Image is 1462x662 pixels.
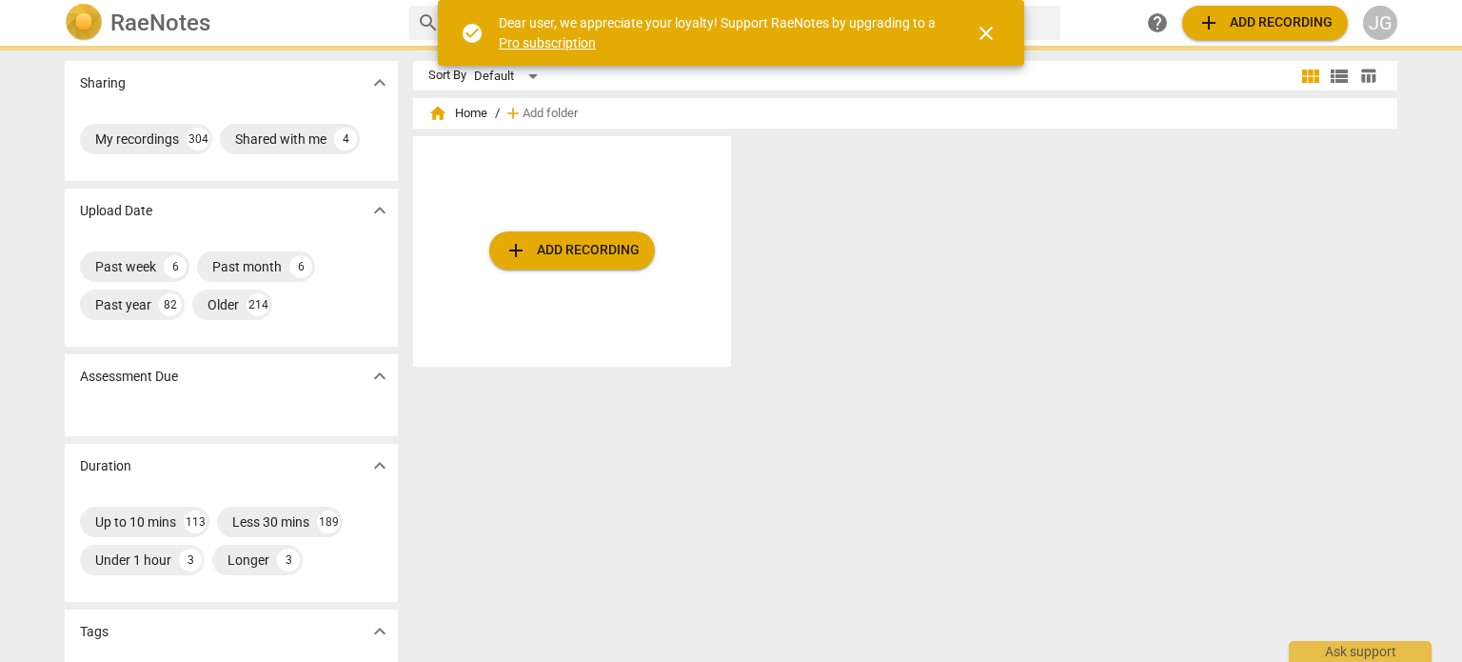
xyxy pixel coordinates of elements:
[365,451,394,480] button: Show more
[317,511,340,533] div: 189
[80,456,131,476] p: Duration
[1182,6,1348,40] button: Upload
[184,511,207,533] div: 113
[499,13,940,52] div: Dear user, we appreciate your loyalty! Support RaeNotes by upgrading to a
[80,73,126,93] p: Sharing
[365,617,394,646] button: Show more
[365,69,394,97] button: Show more
[227,551,269,570] div: Longer
[80,622,109,642] p: Tags
[95,551,171,570] div: Under 1 hour
[1328,65,1351,88] span: view_list
[1353,62,1382,90] button: Table view
[1197,11,1220,34] span: add
[1363,6,1397,40] button: JG
[80,367,178,387] p: Assessment Due
[368,71,391,94] span: expand_more
[365,196,394,225] button: Show more
[504,104,523,123] span: add
[289,255,312,278] div: 6
[499,35,596,50] a: Pro subscription
[95,512,176,532] div: Up to 10 mins
[461,22,484,45] span: check_circle
[428,69,466,83] div: Sort By
[212,257,282,276] div: Past month
[474,61,544,91] div: Default
[504,239,640,262] span: Add recording
[1296,62,1325,90] button: Tile view
[523,107,578,121] span: Add folder
[334,128,357,150] div: 4
[1325,62,1353,90] button: List view
[1299,65,1322,88] span: view_module
[1289,641,1432,662] div: Ask support
[963,10,1009,56] button: Close
[110,10,210,36] h2: RaeNotes
[417,11,440,34] span: search
[368,620,391,643] span: expand_more
[1359,67,1377,85] span: table_chart
[1140,6,1175,40] a: Help
[187,128,209,150] div: 304
[95,257,156,276] div: Past week
[1146,11,1169,34] span: help
[164,255,187,278] div: 6
[235,130,326,149] div: Shared with me
[1197,11,1333,34] span: Add recording
[65,4,103,42] img: Logo
[504,239,527,262] span: add
[365,362,394,391] button: Show more
[65,4,394,42] a: LogoRaeNotes
[428,104,447,123] span: home
[95,130,179,149] div: My recordings
[277,549,300,572] div: 3
[368,365,391,388] span: expand_more
[232,512,309,532] div: Less 30 mins
[207,295,239,314] div: Older
[495,107,500,121] span: /
[975,22,998,45] span: close
[428,104,487,123] span: Home
[368,199,391,222] span: expand_more
[368,454,391,477] span: expand_more
[80,201,152,221] p: Upload Date
[159,293,182,316] div: 82
[95,295,151,314] div: Past year
[247,293,269,316] div: 214
[489,231,655,270] button: Upload
[179,549,202,572] div: 3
